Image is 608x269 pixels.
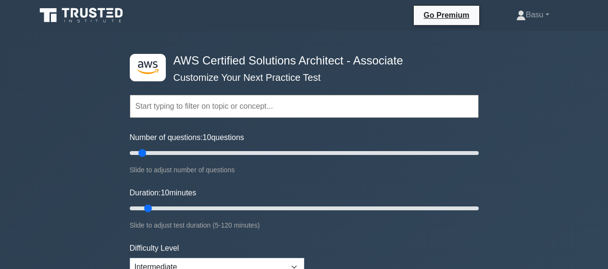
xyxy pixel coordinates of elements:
span: 10 [203,133,211,141]
span: 10 [161,189,169,197]
a: Go Premium [418,9,475,21]
input: Start typing to filter on topic or concept... [130,95,479,118]
div: Slide to adjust test duration (5-120 minutes) [130,219,479,231]
label: Number of questions: questions [130,132,244,143]
div: Slide to adjust number of questions [130,164,479,176]
label: Difficulty Level [130,243,179,254]
h4: AWS Certified Solutions Architect - Associate [170,54,432,68]
a: Basu [493,5,572,25]
label: Duration: minutes [130,187,197,199]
